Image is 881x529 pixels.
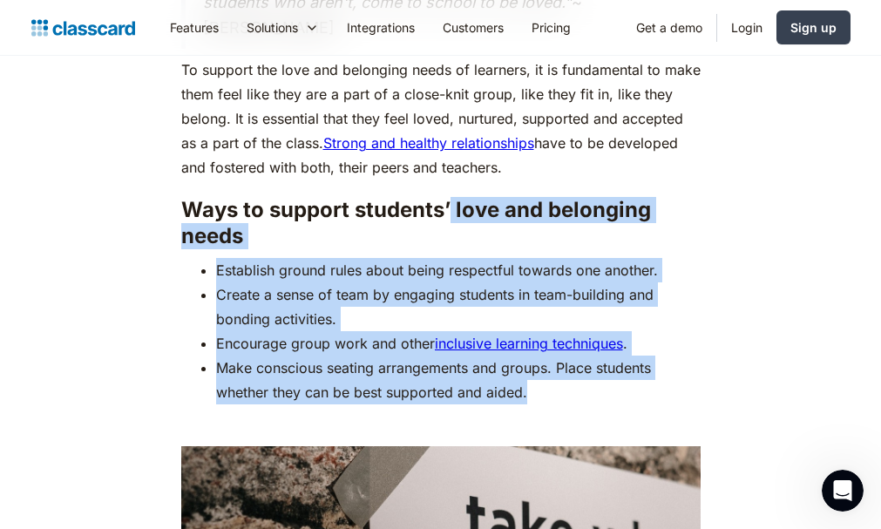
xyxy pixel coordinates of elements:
iframe: Intercom live chat [822,470,864,512]
div: Solutions [247,18,298,37]
p: To support the love and belonging needs of learners, it is fundamental to make them feel like the... [181,58,701,180]
a: home [31,16,135,40]
p: ‍ [181,413,701,437]
li: Establish ground rules about being respectful towards one another. [216,258,701,282]
a: inclusive learning techniques [435,335,623,352]
a: Pricing [518,8,585,47]
li: Encourage group work and other . [216,331,701,356]
div: Sign up [790,18,837,37]
a: Integrations [333,8,429,47]
a: Login [717,8,776,47]
a: Features [156,8,233,47]
li: Make conscious seating arrangements and groups. Place students whether they can be best supported... [216,356,701,404]
div: Solutions [233,8,333,47]
li: Create a sense of team by engaging students in team-building and bonding activities. [216,282,701,331]
a: Sign up [776,10,851,44]
a: Get a demo [622,8,716,47]
h3: Ways to support students’ love and belonging needs [181,197,701,249]
a: Customers [429,8,518,47]
a: Strong and healthy relationships [323,134,534,152]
